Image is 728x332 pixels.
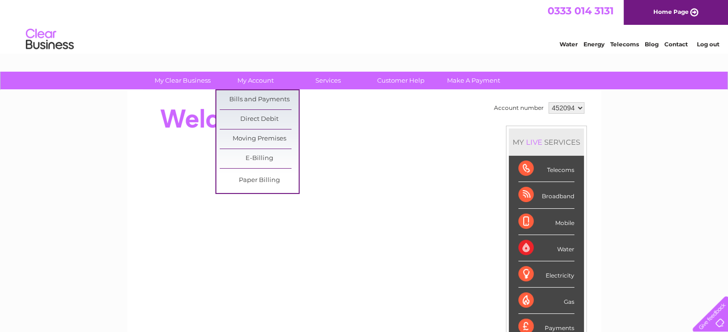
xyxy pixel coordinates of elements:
a: Water [560,41,578,48]
a: My Account [216,72,295,89]
div: Water [518,235,574,261]
a: My Clear Business [143,72,222,89]
td: Account number [492,100,546,116]
a: 0333 014 3131 [548,5,614,17]
div: Broadband [518,182,574,208]
a: Log out [696,41,719,48]
a: Telecoms [610,41,639,48]
div: Telecoms [518,156,574,182]
a: Moving Premises [220,129,299,149]
a: Bills and Payments [220,90,299,109]
a: Energy [583,41,605,48]
div: Electricity [518,261,574,288]
div: Clear Business is a trading name of Verastar Limited (registered in [GEOGRAPHIC_DATA] No. 3667643... [138,5,591,46]
a: Blog [645,41,659,48]
div: Mobile [518,209,574,235]
a: Services [289,72,368,89]
a: Paper Billing [220,171,299,190]
a: Make A Payment [434,72,513,89]
a: Direct Debit [220,110,299,129]
a: E-Billing [220,149,299,168]
div: Gas [518,288,574,314]
div: MY SERVICES [509,129,584,156]
a: Customer Help [361,72,440,89]
a: Contact [664,41,688,48]
div: LIVE [524,138,544,147]
img: logo.png [25,25,74,54]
